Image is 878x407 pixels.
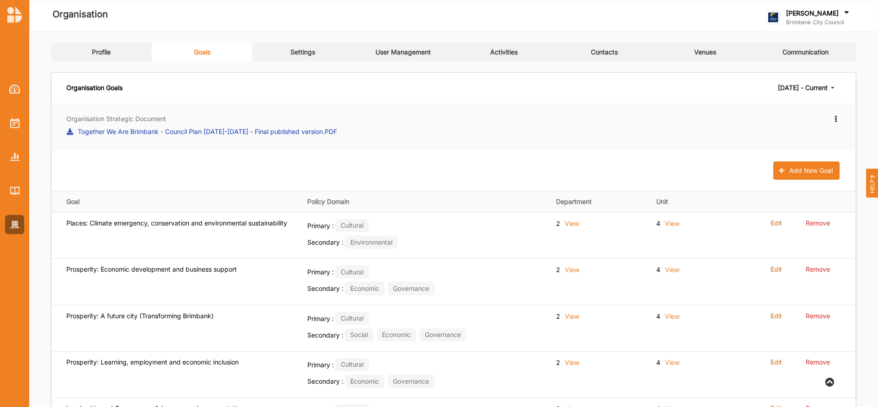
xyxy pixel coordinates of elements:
a: Library [5,181,24,200]
span: Primary : [307,360,334,368]
label: Together We Are Brimbank - Council Plan [DATE]-[DATE] - Final published version.PDF [78,127,337,136]
span: Secondary : [307,377,343,385]
label: View [665,219,680,228]
img: logo [766,11,780,25]
label: Organisation Strategic Document [66,114,166,123]
label: 2 [556,312,560,321]
div: Governance [419,328,466,342]
a: Reports [5,147,24,166]
label: View [565,219,579,228]
div: Economic [377,328,416,342]
img: Reports [10,153,20,161]
a: Organisation [5,215,24,234]
label: Remove [806,358,830,366]
img: Activities [10,118,20,128]
button: Add New Goal [773,161,840,180]
img: Organisation [10,221,20,229]
div: Activities [490,48,518,56]
label: 4 [656,266,660,274]
span: Secondary : [307,284,343,292]
label: Brimbank City Council [786,19,851,26]
div: Contacts [591,48,618,56]
label: Prosperity: Learning, employment and economic inclusion [66,358,239,366]
label: Edit [771,358,782,366]
img: Dashboard [9,85,21,94]
label: Remove [806,219,830,227]
label: Remove [806,312,830,320]
img: logo [7,6,22,23]
div: Economic [345,282,384,295]
label: Edit [771,219,782,227]
a: Activities [5,113,24,133]
label: 2 [556,359,560,367]
div: Economic [345,375,384,388]
label: View [565,312,579,321]
div: Cultural [335,358,369,371]
span: Primary : [307,314,334,322]
label: View [665,358,680,367]
label: [PERSON_NAME] [786,9,839,17]
div: Environmental [345,236,397,249]
label: Remove [806,265,830,273]
label: 4 [656,359,660,367]
div: Venues [694,48,716,56]
a: Together We Are Brimbank - Council Plan [DATE]-[DATE] - Final published version.PDF [66,127,337,139]
div: Goals [194,48,210,56]
div: Governance [388,282,434,295]
span: Secondary : [307,331,343,338]
label: Edit [771,265,782,273]
div: Cultural [335,265,369,278]
div: Profile [92,48,111,56]
div: Social [345,328,373,342]
label: View [665,265,680,274]
div: Communication [782,48,829,56]
div: Policy Domain [307,198,544,206]
label: Edit [771,312,782,320]
a: Dashboard [5,80,24,99]
div: Unit [656,198,743,206]
label: 2 [556,220,560,228]
div: Settings [290,48,315,56]
img: Library [10,187,20,194]
span: Secondary : [307,238,343,246]
label: 4 [656,220,660,228]
div: [DATE] - Current [778,85,828,91]
label: View [665,312,680,321]
span: Primary : [307,221,334,229]
span: Primary : [307,268,334,276]
div: Cultural [335,312,369,325]
div: Cultural [335,219,369,232]
label: View [565,265,579,274]
label: 2 [556,266,560,274]
label: Prosperity: A future city (Transforming Brimbank) [66,312,214,320]
div: Department [556,198,643,206]
label: Places: Climate emergency, conservation and environmental sustainability [66,219,287,227]
label: Prosperity: Economic development and business support [66,265,237,273]
label: View [565,358,579,367]
div: Governance [388,375,434,388]
label: 4 [656,312,660,321]
div: Organisation Goals [66,80,123,96]
label: Organisation [53,7,108,22]
div: Goal [66,198,294,206]
div: User Management [375,48,431,56]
